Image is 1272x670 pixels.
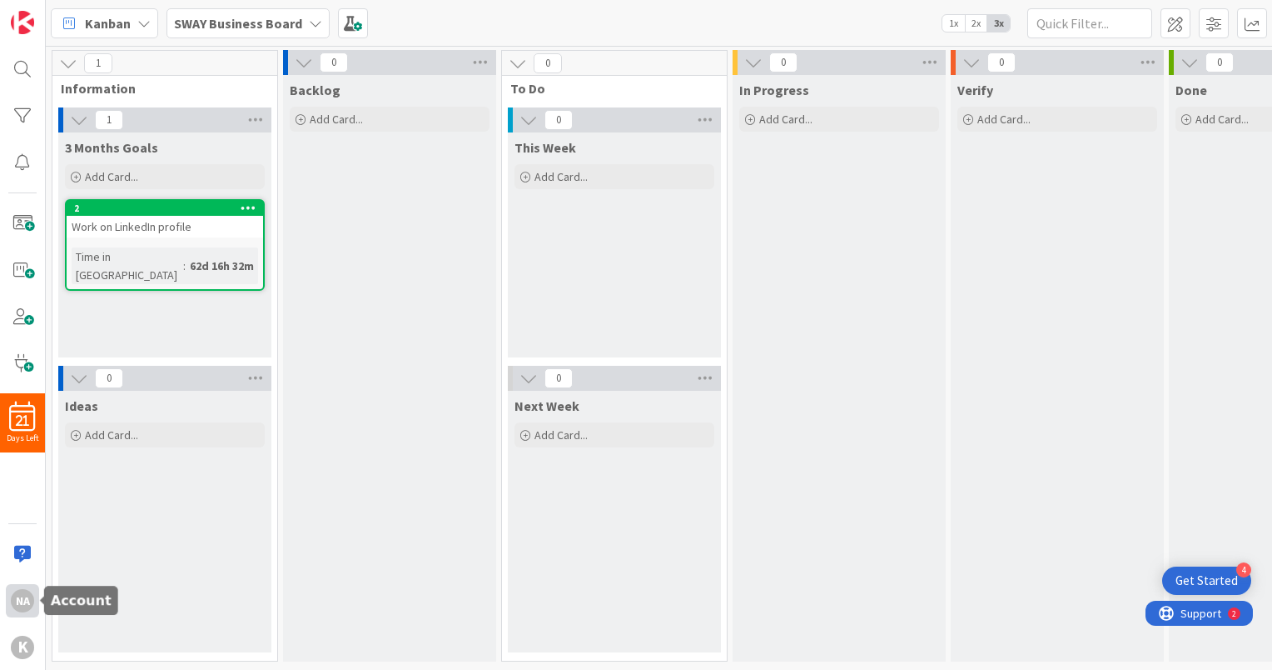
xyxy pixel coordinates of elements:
[11,589,34,612] div: NA
[95,368,123,388] span: 0
[74,202,263,214] div: 2
[310,112,363,127] span: Add Card...
[534,169,588,184] span: Add Card...
[759,112,812,127] span: Add Card...
[534,427,588,442] span: Add Card...
[95,110,123,130] span: 1
[84,53,112,73] span: 1
[67,216,263,237] div: Work on LinkedIn profile
[186,257,258,275] div: 62d 16h 32m
[977,112,1031,127] span: Add Card...
[11,11,34,34] img: Visit kanbanzone.com
[1205,52,1234,72] span: 0
[965,15,987,32] span: 2x
[942,15,965,32] span: 1x
[51,592,112,608] h5: Account
[1175,82,1207,98] span: Done
[1195,112,1249,127] span: Add Card...
[1027,8,1152,38] input: Quick Filter...
[1175,572,1238,589] div: Get Started
[534,53,562,73] span: 0
[72,247,183,284] div: Time in [GEOGRAPHIC_DATA]
[514,397,579,414] span: Next Week
[35,2,76,22] span: Support
[61,80,256,97] span: Information
[65,139,158,156] span: 3 Months Goals
[987,15,1010,32] span: 3x
[1236,562,1251,577] div: 4
[510,80,706,97] span: To Do
[1162,567,1251,595] div: Open Get Started checklist, remaining modules: 4
[174,15,302,32] b: SWAY Business Board
[65,397,98,414] span: Ideas
[67,201,263,216] div: 2
[85,169,138,184] span: Add Card...
[67,201,263,237] div: 2Work on LinkedIn profile
[769,52,797,72] span: 0
[320,52,348,72] span: 0
[987,52,1016,72] span: 0
[85,427,138,442] span: Add Card...
[957,82,993,98] span: Verify
[514,139,576,156] span: This Week
[183,257,186,275] span: :
[544,110,573,130] span: 0
[85,13,131,33] span: Kanban
[16,415,29,427] span: 21
[544,368,573,388] span: 0
[739,82,809,98] span: In Progress
[87,7,91,20] div: 2
[11,636,34,659] div: K
[290,82,340,98] span: Backlog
